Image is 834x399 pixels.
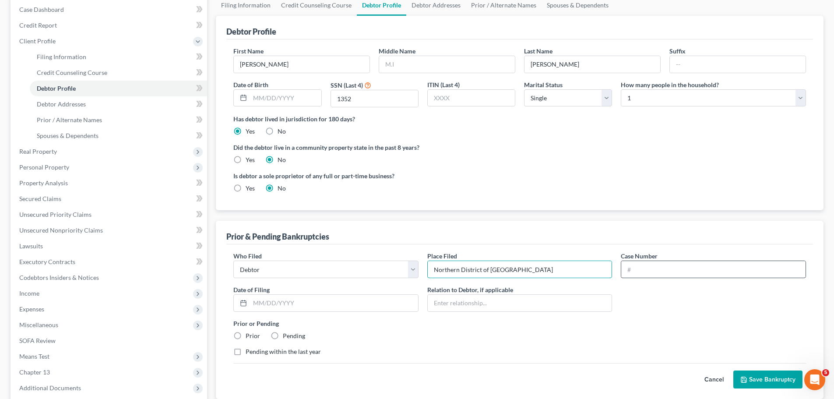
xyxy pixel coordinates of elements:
[19,226,103,234] span: Unsecured Nonpriority Claims
[12,175,207,191] a: Property Analysis
[30,96,207,112] a: Debtor Addresses
[12,333,207,349] a: SOFA Review
[427,80,460,89] label: ITIN (Last 4)
[19,258,75,265] span: Executory Contracts
[37,116,102,124] span: Prior / Alternate Names
[524,80,563,89] label: Marital Status
[331,81,363,90] label: SSN (Last 4)
[233,319,806,328] label: Prior or Pending
[233,114,806,124] label: Has debtor lived in jurisdiction for 180 days?
[428,261,612,278] input: Enter place filed...
[278,155,286,164] label: No
[19,37,56,45] span: Client Profile
[283,332,305,340] label: Pending
[12,191,207,207] a: Secured Claims
[37,100,86,108] span: Debtor Addresses
[19,290,39,297] span: Income
[804,369,825,390] iframe: Intercom live chat
[427,285,513,294] label: Relation to Debtor, if applicable
[233,80,268,89] label: Date of Birth
[12,207,207,222] a: Unsecured Priority Claims
[37,53,86,60] span: Filing Information
[19,195,61,202] span: Secured Claims
[19,21,57,29] span: Credit Report
[19,384,81,392] span: Additional Documents
[233,46,264,56] label: First Name
[246,184,255,193] label: Yes
[37,132,99,139] span: Spouses & Dependents
[19,337,56,344] span: SOFA Review
[733,371,802,389] button: Save Bankruptcy
[621,80,719,89] label: How many people in the household?
[226,26,276,37] div: Debtor Profile
[12,2,207,18] a: Case Dashboard
[278,184,286,193] label: No
[379,56,515,73] input: M.I
[428,90,515,106] input: XXXX
[30,128,207,144] a: Spouses & Dependents
[37,69,107,76] span: Credit Counseling Course
[670,56,806,73] input: --
[19,211,91,218] span: Unsecured Priority Claims
[246,155,255,164] label: Yes
[246,127,255,136] label: Yes
[250,295,418,311] input: MM/DD/YYYY
[19,368,50,376] span: Chapter 13
[19,353,49,360] span: Means Test
[233,252,262,260] span: Who Filed
[428,295,612,311] input: Enter relationship...
[30,49,207,65] a: Filing Information
[427,252,457,260] span: Place Filed
[19,148,57,155] span: Real Property
[19,6,64,13] span: Case Dashboard
[233,286,270,293] span: Date of Filing
[246,332,260,340] label: Prior
[234,56,369,73] input: --
[524,56,660,73] input: --
[278,127,286,136] label: No
[695,371,733,388] button: Cancel
[12,254,207,270] a: Executory Contracts
[19,179,68,187] span: Property Analysis
[19,242,43,250] span: Lawsuits
[233,171,515,180] label: Is debtor a sole proprietor of any full or part-time business?
[524,46,552,56] label: Last Name
[621,251,658,261] label: Case Number
[30,65,207,81] a: Credit Counseling Course
[621,261,806,278] input: #
[30,112,207,128] a: Prior / Alternate Names
[822,369,829,376] span: 5
[12,222,207,238] a: Unsecured Nonpriority Claims
[669,46,686,56] label: Suffix
[19,305,44,313] span: Expenses
[331,90,418,107] input: XXXX
[379,46,415,56] label: Middle Name
[30,81,207,96] a: Debtor Profile
[226,231,329,242] div: Prior & Pending Bankruptcies
[12,238,207,254] a: Lawsuits
[250,90,321,106] input: MM/DD/YYYY
[19,274,99,281] span: Codebtors Insiders & Notices
[246,347,321,356] label: Pending within the last year
[12,18,207,33] a: Credit Report
[19,321,58,328] span: Miscellaneous
[233,143,806,152] label: Did the debtor live in a community property state in the past 8 years?
[37,85,76,92] span: Debtor Profile
[19,163,69,171] span: Personal Property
